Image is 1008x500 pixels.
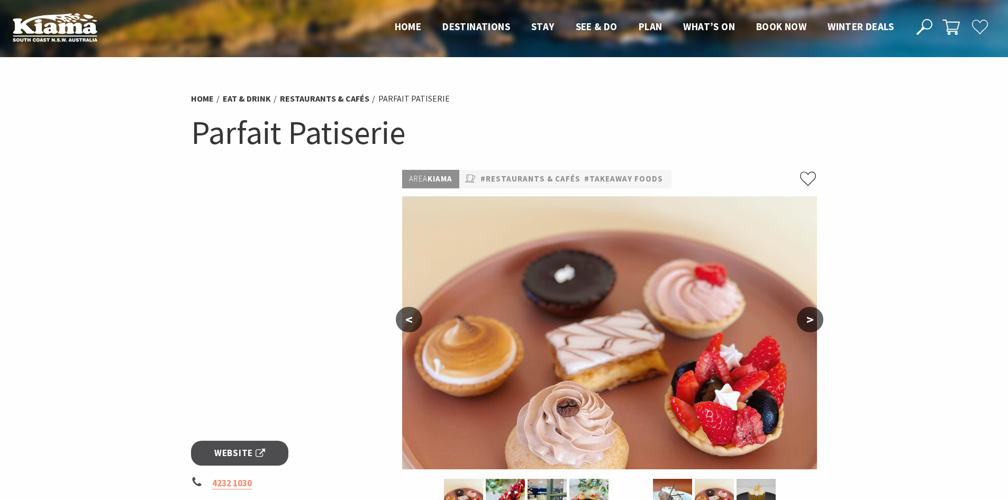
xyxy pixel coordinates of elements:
span: Home [395,20,422,33]
a: Restaurants & Cafés [280,93,369,104]
img: Kiama Logo [13,13,97,42]
a: 4232 1030 [212,477,252,489]
span: Book now [756,20,806,33]
span: Destinations [442,20,510,33]
span: Stay [531,20,555,33]
span: Plan [639,20,662,33]
span: Website [214,446,265,460]
p: Kiama [402,170,459,188]
span: See & Do [576,20,617,33]
button: < [396,307,422,332]
span: What’s On [683,20,735,33]
span: Winter Deals [828,20,894,33]
a: #Takeaway Foods [584,172,663,186]
h1: Parfait Patiserie [191,111,818,154]
a: #Restaurants & Cafés [480,172,580,186]
a: Home [191,93,214,104]
nav: Main Menu [384,19,904,36]
span: Area [409,174,428,184]
button: > [797,307,823,332]
a: Eat & Drink [223,93,271,104]
a: Website [191,441,289,466]
li: Parfait Patiserie [378,92,450,106]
